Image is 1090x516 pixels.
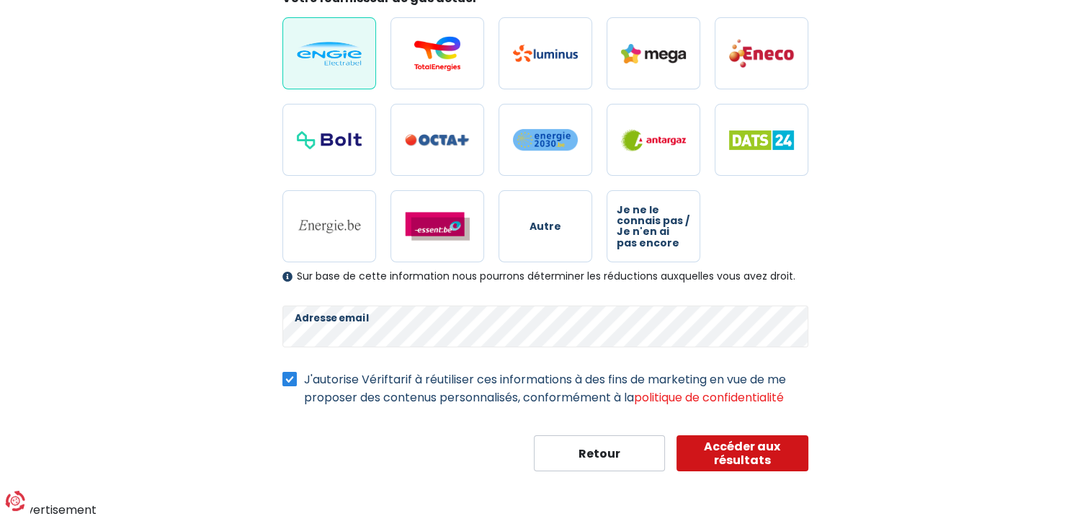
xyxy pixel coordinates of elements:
a: politique de confidentialité [634,389,784,406]
div: Sur base de cette information nous pourrons déterminer les réductions auxquelles vous avez droit. [282,270,808,283]
img: Octa+ [405,134,470,146]
img: Energie2030 [513,128,578,151]
button: Retour [534,435,666,471]
button: Accéder aux résultats [676,435,808,471]
img: Luminus [513,45,578,62]
label: J'autorise Vériftarif à réutiliser ces informations à des fins de marketing en vue de me proposer... [304,370,808,406]
img: Mega [621,44,686,63]
img: Energie.be [297,218,362,234]
img: Engie / Electrabel [297,42,362,66]
img: Bolt [297,131,362,149]
img: Antargaz [621,129,686,151]
img: Dats 24 [729,130,794,150]
img: Eneco [729,38,794,68]
img: Essent [405,212,470,241]
span: Je ne le connais pas / Je n'en ai pas encore [617,205,690,249]
img: Total Energies / Lampiris [405,36,470,71]
span: Autre [530,221,561,232]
